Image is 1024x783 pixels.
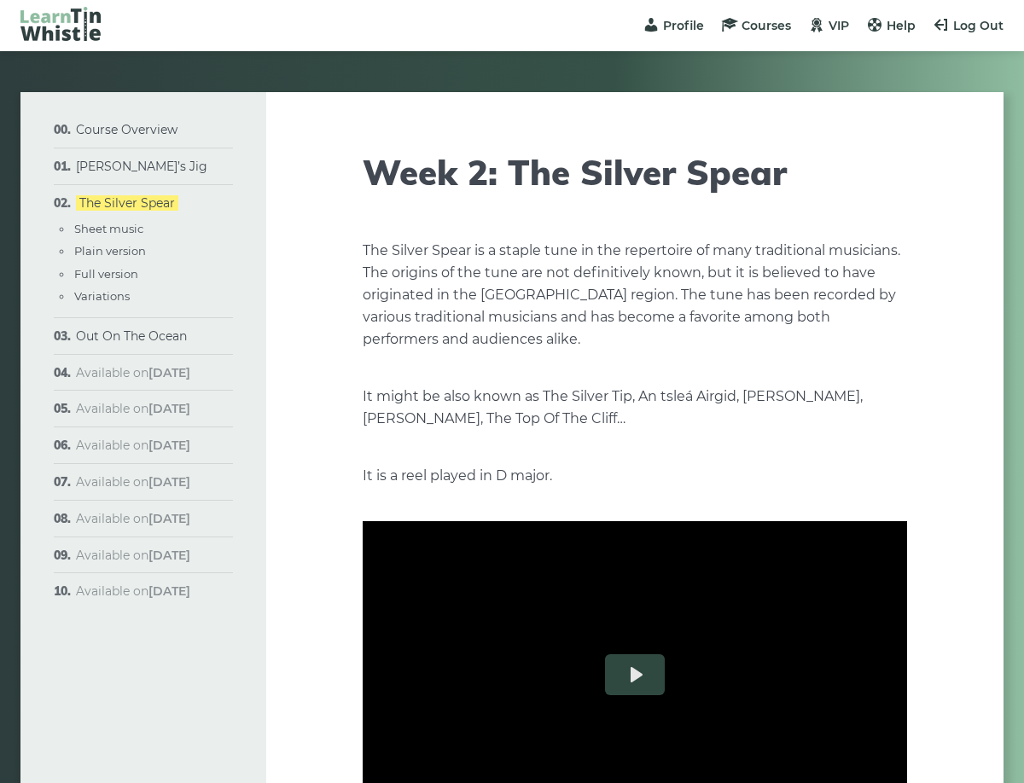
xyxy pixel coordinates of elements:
[808,18,849,33] a: VIP
[74,244,146,258] a: Plain version
[148,365,190,380] strong: [DATE]
[363,240,907,351] p: The Silver Spear is a staple tune in the repertoire of many traditional musicians. The origins of...
[866,18,916,33] a: Help
[76,365,190,380] span: Available on
[20,7,101,41] img: LearnTinWhistle.com
[742,18,791,33] span: Courses
[363,465,907,487] p: It is a reel played in D major.
[76,159,207,174] a: [PERSON_NAME]’s Jig
[74,289,130,303] a: Variations
[363,152,907,193] h1: Week 2: The Silver Spear
[933,18,1004,33] a: Log Out
[663,18,704,33] span: Profile
[148,511,190,526] strong: [DATE]
[76,195,178,211] a: The Silver Spear
[953,18,1004,33] span: Log Out
[148,401,190,416] strong: [DATE]
[76,438,190,453] span: Available on
[76,401,190,416] span: Available on
[148,474,190,490] strong: [DATE]
[76,474,190,490] span: Available on
[74,267,138,281] a: Full version
[76,328,187,344] a: Out On The Ocean
[363,386,907,430] p: It might be also known as The Silver Tip, An tsleá Airgid, [PERSON_NAME], [PERSON_NAME], The Top ...
[76,511,190,526] span: Available on
[829,18,849,33] span: VIP
[148,548,190,563] strong: [DATE]
[887,18,916,33] span: Help
[74,222,143,235] a: Sheet music
[721,18,791,33] a: Courses
[643,18,704,33] a: Profile
[148,438,190,453] strong: [DATE]
[76,548,190,563] span: Available on
[76,122,177,137] a: Course Overview
[148,583,190,599] strong: [DATE]
[76,583,190,599] span: Available on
